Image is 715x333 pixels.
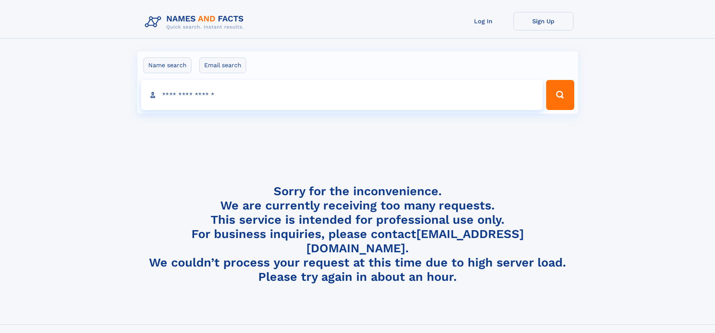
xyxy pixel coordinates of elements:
[142,12,250,32] img: Logo Names and Facts
[453,12,513,30] a: Log In
[546,80,574,110] button: Search Button
[142,184,574,284] h4: Sorry for the inconvenience. We are currently receiving too many requests. This service is intend...
[513,12,574,30] a: Sign Up
[306,227,524,255] a: [EMAIL_ADDRESS][DOMAIN_NAME]
[199,57,246,73] label: Email search
[141,80,543,110] input: search input
[143,57,191,73] label: Name search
